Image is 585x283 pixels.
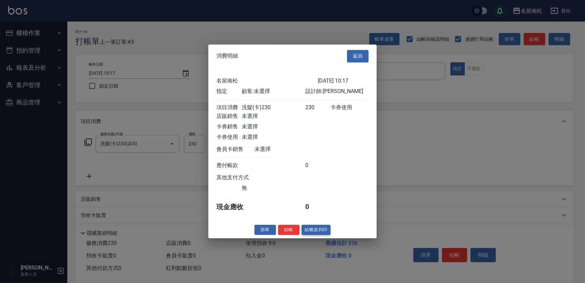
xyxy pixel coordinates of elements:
div: 設計師: [PERSON_NAME] [305,88,369,95]
span: 消費明細 [216,53,238,60]
div: 項目消費 [216,104,242,111]
div: 洗髮(卡)230 [242,104,305,111]
div: 名留南松 [216,77,318,85]
button: 結帳 [278,225,300,235]
div: [DATE] 10:17 [318,77,369,85]
button: 結帳並列印 [302,225,331,235]
button: 掛單 [254,225,276,235]
div: 230 [305,104,331,111]
div: 店販銷售 [216,113,242,120]
div: 現金應收 [216,202,254,212]
div: 未選擇 [242,134,305,141]
div: 其他支付方式 [216,174,267,181]
div: 卡券使用 [216,134,242,141]
button: 返回 [347,50,369,62]
div: 未選擇 [242,113,305,120]
div: 會員卡銷售 [216,146,254,153]
div: 無 [242,185,305,192]
div: 指定 [216,88,242,95]
div: 顧客: 未選擇 [242,88,305,95]
div: 0 [305,202,331,212]
div: 未選擇 [254,146,318,153]
div: 卡券銷售 [216,123,242,130]
div: 應付帳款 [216,162,242,169]
div: 卡券使用 [331,104,369,111]
div: 未選擇 [242,123,305,130]
div: 0 [305,162,331,169]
